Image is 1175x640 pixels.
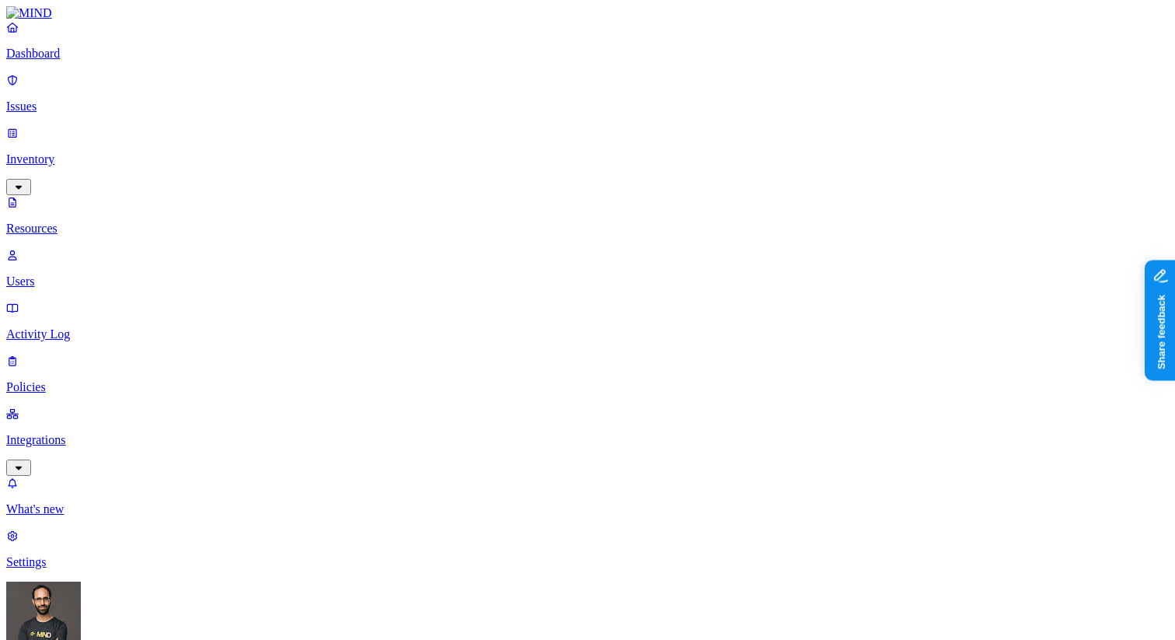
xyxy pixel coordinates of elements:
p: Settings [6,555,1169,569]
a: Dashboard [6,20,1169,61]
a: Activity Log [6,301,1169,341]
p: Integrations [6,433,1169,447]
img: MIND [6,6,52,20]
a: Users [6,248,1169,289]
p: Activity Log [6,327,1169,341]
p: Inventory [6,152,1169,166]
p: Policies [6,380,1169,394]
a: What's new [6,476,1169,516]
a: Integrations [6,407,1169,474]
a: Inventory [6,126,1169,193]
a: Settings [6,529,1169,569]
p: Dashboard [6,47,1169,61]
a: Resources [6,195,1169,236]
a: Issues [6,73,1169,114]
p: Resources [6,222,1169,236]
a: Policies [6,354,1169,394]
p: Issues [6,100,1169,114]
p: Users [6,275,1169,289]
a: MIND [6,6,1169,20]
p: What's new [6,502,1169,516]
